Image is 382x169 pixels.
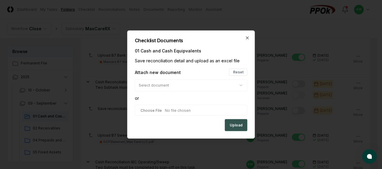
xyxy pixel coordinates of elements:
[229,69,247,76] button: Reset
[135,95,247,101] div: or
[135,69,181,75] div: Attach new document
[135,58,247,64] div: Save reconciliation detail and upload as an excel file
[135,48,247,54] div: 01 Cash and Cash Equipvalents
[225,119,247,131] button: Upload
[135,38,247,43] h2: Checklist Documents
